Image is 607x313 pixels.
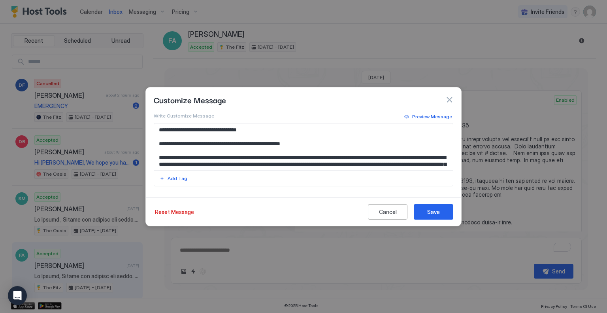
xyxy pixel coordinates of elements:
[427,208,440,216] div: Save
[154,113,214,119] span: Write Customize Message
[154,123,453,170] textarea: Input Field
[379,208,397,216] div: Cancel
[412,113,452,120] div: Preview Message
[155,208,194,216] div: Reset Message
[154,204,195,220] button: Reset Message
[154,94,226,106] span: Customize Message
[368,204,407,220] button: Cancel
[403,112,453,121] button: Preview Message
[168,175,187,182] div: Add Tag
[158,174,189,183] button: Add Tag
[8,286,27,305] div: Open Intercom Messenger
[414,204,453,220] button: Save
